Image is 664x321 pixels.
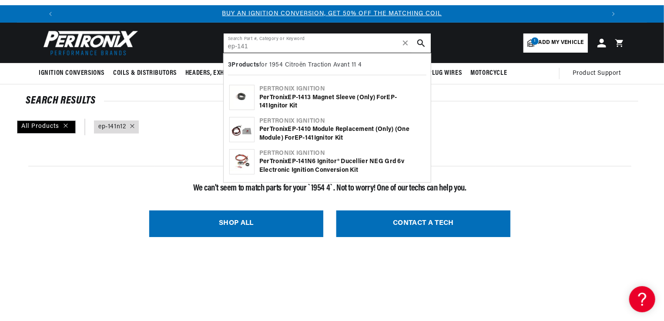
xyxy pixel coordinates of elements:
img: PerTronix EP-141N6 Ignitor® Ducellier NEG Grd 6v Electronic Ignition Conversion Kit [230,150,254,174]
b: 141 [305,135,314,141]
div: Pertronix Ignition [259,85,425,94]
span: Add my vehicle [539,39,584,47]
summary: Coils & Distributors [109,63,181,84]
div: PerTronix - 0 Module replacement (only) (one module) for - Ignitor Kit [259,125,425,142]
div: SEARCH RESULTS [26,97,638,105]
div: All Products [17,120,76,134]
button: search button [412,33,431,53]
div: 1 of 3 [59,9,605,19]
b: 141 [259,103,268,109]
button: Translation missing: en.sections.announcements.next_announcement [605,5,622,23]
span: Product Support [573,69,621,78]
span: Motorcycle [470,69,507,78]
slideshow-component: Translation missing: en.sections.announcements.announcement_bar [17,5,647,23]
div: for 1954 Citroën Traction Avant 11 4 [228,58,426,75]
summary: Motorcycle [466,63,511,84]
span: Spark Plug Wires [409,69,462,78]
button: Translation missing: en.sections.announcements.previous_announcement [42,5,59,23]
summary: Headers, Exhausts & Components [181,63,292,84]
summary: Spark Plug Wires [405,63,466,84]
b: EP [295,135,303,141]
input: Search Part #, Category or Keyword [224,33,431,53]
a: ep-141n12 [98,122,126,132]
a: BUY AN IGNITION CONVERSION, GET 50% OFF THE MATCHING COIL [222,10,442,17]
summary: Ignition Conversions [39,63,109,84]
b: EP [288,94,296,101]
div: Pertronix Ignition [259,117,425,126]
a: CONTACT A TECH [336,211,510,237]
b: EP [288,126,296,133]
p: We can't seem to match parts for your ` 1954 4 `. Not to worry! One of our techs can help you. [28,181,631,195]
img: PerTronix EP-1413 Magnet Sleeve (only) for EP-141 Ignitor Kit [230,85,254,110]
div: Pertronix Ignition [259,149,425,158]
b: 141 [298,126,307,133]
b: 141 [298,94,307,101]
a: SHOP ALL [149,211,323,237]
div: Announcement [59,9,605,19]
img: Pertronix [39,28,139,58]
b: EP [387,94,395,101]
span: Coils & Distributors [113,69,177,78]
summary: Product Support [573,63,625,84]
span: 1 [531,37,539,45]
b: 141 [298,158,307,165]
b: EP [288,158,296,165]
span: Headers, Exhausts & Components [185,69,287,78]
b: 3 Products [228,62,259,68]
img: PerTronix EP-1410 Module replacement (only) (one module) for EP-141 Ignitor Kit [230,117,254,142]
div: PerTronix - 3 Magnet Sleeve (only) for - Ignitor Kit [259,94,425,110]
a: 1Add my vehicle [523,33,588,53]
div: PerTronix - N6 Ignitor® Ducellier NEG Grd 6v Electronic Ignition Conversion Kit [259,157,425,174]
span: Ignition Conversions [39,69,104,78]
